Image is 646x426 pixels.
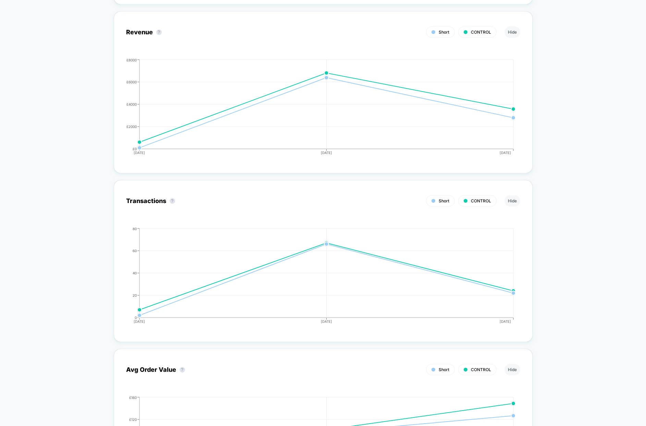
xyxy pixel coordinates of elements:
[156,29,162,35] button: ?
[439,198,449,203] span: Short
[133,226,137,230] tspan: 80
[439,367,449,372] span: Short
[133,293,137,297] tspan: 20
[133,271,137,275] tspan: 40
[133,248,137,252] tspan: 60
[500,319,511,323] tspan: [DATE]
[180,367,185,372] button: ?
[133,146,137,151] tspan: £0
[126,58,137,62] tspan: £8000
[471,29,491,35] span: CONTROL
[471,198,491,203] span: CONTROL
[471,367,491,372] span: CONTROL
[129,395,137,399] tspan: £160
[439,29,449,35] span: Short
[119,58,513,161] div: REVENUE
[321,151,332,155] tspan: [DATE]
[500,151,511,155] tspan: [DATE]
[504,26,520,38] button: Hide
[126,80,137,84] tspan: £6000
[135,315,137,319] tspan: 0
[129,417,137,421] tspan: £120
[126,124,137,128] tspan: £2000
[119,227,513,330] div: TRANSACTIONS
[134,151,145,155] tspan: [DATE]
[126,102,137,106] tspan: £4000
[134,319,145,323] tspan: [DATE]
[170,198,175,204] button: ?
[321,319,332,323] tspan: [DATE]
[504,364,520,375] button: Hide
[504,195,520,206] button: Hide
